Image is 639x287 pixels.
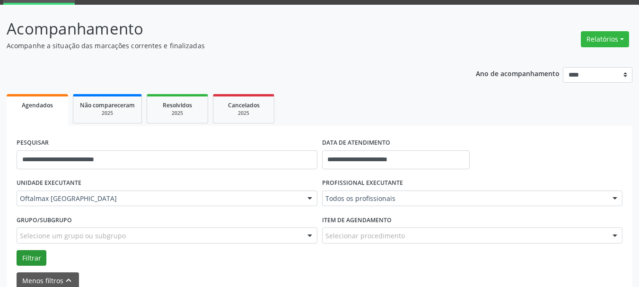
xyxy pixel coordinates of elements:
div: 2025 [220,110,267,117]
span: Resolvidos [163,101,192,109]
label: Grupo/Subgrupo [17,213,72,227]
label: UNIDADE EXECUTANTE [17,176,81,191]
span: Não compareceram [80,101,135,109]
label: Item de agendamento [322,213,392,227]
button: Filtrar [17,250,46,266]
span: Cancelados [228,101,260,109]
p: Acompanhe a situação das marcações correntes e finalizadas [7,41,445,51]
span: Agendados [22,101,53,109]
span: Selecionar procedimento [325,231,405,241]
p: Ano de acompanhamento [476,67,560,79]
p: Acompanhamento [7,17,445,41]
span: Oftalmax [GEOGRAPHIC_DATA] [20,194,298,203]
div: 2025 [80,110,135,117]
div: 2025 [154,110,201,117]
i: keyboard_arrow_up [63,275,74,286]
label: PESQUISAR [17,136,49,150]
span: Todos os profissionais [325,194,604,203]
span: Selecione um grupo ou subgrupo [20,231,126,241]
button: Relatórios [581,31,629,47]
label: PROFISSIONAL EXECUTANTE [322,176,403,191]
label: DATA DE ATENDIMENTO [322,136,390,150]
